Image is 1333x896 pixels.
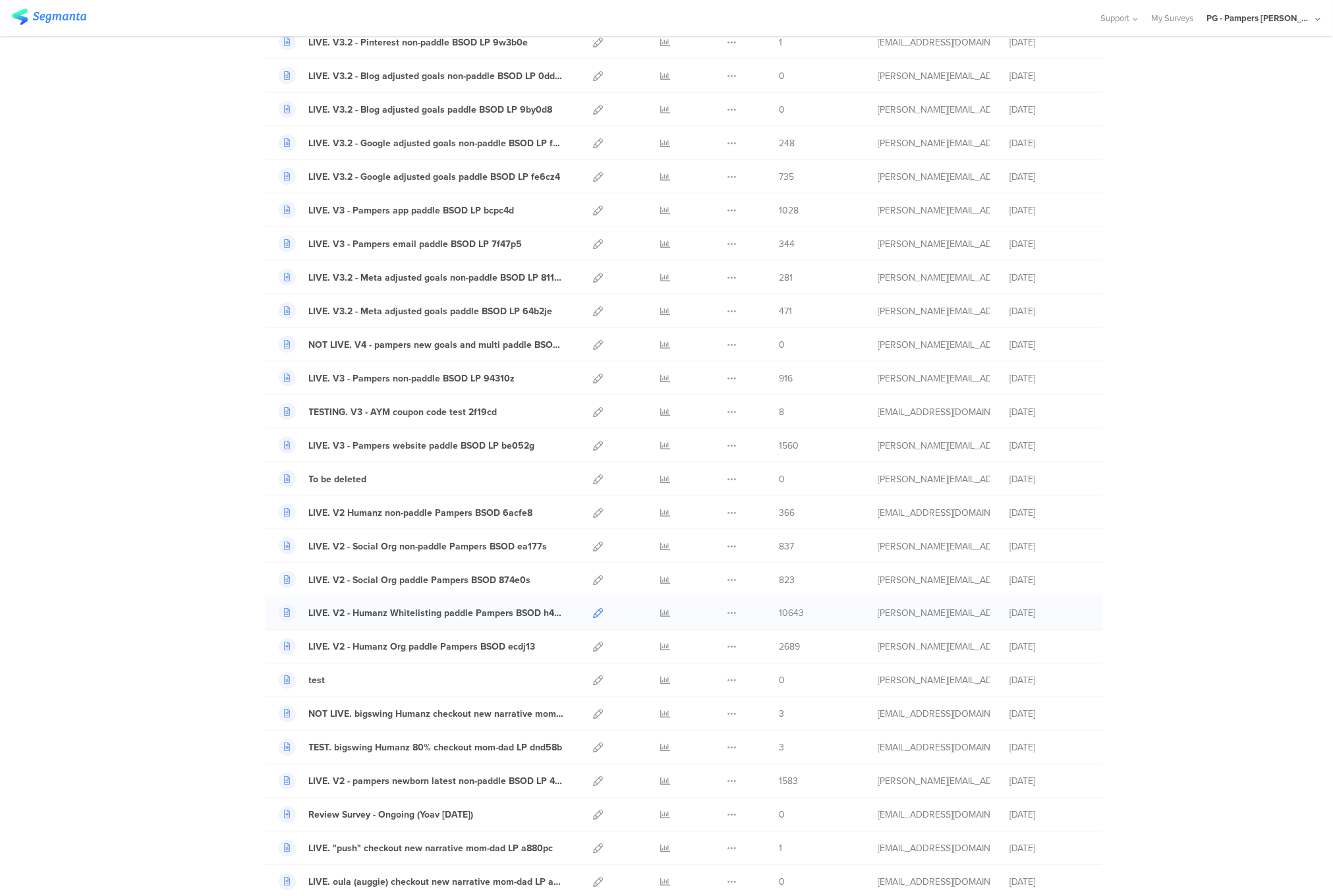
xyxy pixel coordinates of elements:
[780,372,793,385] span: 916
[1010,741,1089,755] div: [DATE]
[1010,506,1089,520] div: [DATE]
[309,775,565,789] div: LIVE. V2 - pampers newborn latest non-paddle BSOD LP 4w2ed7
[309,506,533,520] div: LIVE. V2 Humanz non-paddle Pampers BSOD 6acfe8
[780,136,795,150] span: 248
[279,739,563,756] a: TEST. bigswing Humanz 80% checkout mom-dad LP dnd58b
[1010,674,1089,688] div: [DATE]
[878,808,990,822] div: hougui.yh.1@pg.com
[279,538,548,555] a: LIVE. V2 - Social Org non-paddle Pampers BSOD ea177s
[309,69,565,83] div: LIVE. V3.2 - Blog adjusted goals non-paddle BSOD LP 0dd60g
[878,472,990,486] div: aguiar.s@pg.com
[1010,304,1089,318] div: [DATE]
[780,775,799,789] span: 1583
[878,708,990,721] div: hougui.yh.1@pg.com
[780,237,795,251] span: 344
[279,302,553,320] a: LIVE. V3.2 - Meta adjusted goals paddle BSOD LP 64b2je
[309,237,523,251] div: LIVE. V3 - Pampers email paddle BSOD LP 7f47p5
[309,103,553,117] div: LIVE. V3.2 - Blog adjusted goals paddle BSOD LP 9by0d8
[309,741,563,755] div: TEST. bigswing Humanz 80% checkout mom-dad LP dnd58b
[1010,708,1089,721] div: [DATE]
[780,36,783,49] span: 1
[780,741,785,755] span: 3
[780,439,799,453] span: 1560
[780,674,785,688] span: 0
[279,168,561,185] a: LIVE. V3.2 - Google adjusted goals paddle BSOD LP fe6cz4
[279,269,565,286] a: LIVE. V3.2 - Meta adjusted goals non-paddle BSOD LP 811fie
[1010,237,1089,251] div: [DATE]
[279,403,497,420] a: TESTING. V3 - AYM coupon code test 2f19cd
[1010,808,1089,822] div: [DATE]
[878,741,990,755] div: hougui.yh.1@pg.com
[279,504,533,521] a: LIVE. V2 Humanz non-paddle Pampers BSOD 6acfe8
[780,304,793,318] span: 471
[12,9,86,25] img: segmanta logo
[1010,271,1089,285] div: [DATE]
[1010,607,1089,621] div: [DATE]
[279,874,565,891] a: LIVE. oula (auggie) checkout new narrative mom-dad LP a880pc
[1010,439,1089,453] div: [DATE]
[878,271,990,285] div: aguiar.s@pg.com
[780,103,785,117] span: 0
[279,134,565,152] a: LIVE. V3.2 - Google adjusted goals non-paddle BSOD LP f0dch1
[279,806,474,824] a: Review Survey - Ongoing (Yoav [DATE])
[309,640,536,654] div: LIVE. V2 - Humanz Org paddle Pampers BSOD ecdj13
[279,773,565,790] a: LIVE. V2 - pampers newborn latest non-paddle BSOD LP 4w2ed7
[1010,842,1089,856] div: [DATE]
[279,470,367,488] a: To be deleted
[878,372,990,385] div: aguiar.s@pg.com
[279,202,515,219] a: LIVE. V3 - Pampers app paddle BSOD LP bcpc4d
[309,338,565,352] div: NOT LIVE. V4 - pampers new goals and multi paddle BSOD LP 0f7m0b
[780,506,795,520] span: 366
[279,370,515,387] a: LIVE. V3 - Pampers non-paddle BSOD LP 94310z
[878,540,990,553] div: aguiar.s@pg.com
[1010,36,1089,49] div: [DATE]
[878,304,990,318] div: aguiar.s@pg.com
[279,437,535,454] a: LIVE. V3 - Pampers website paddle BSOD LP be052g
[1010,103,1089,117] div: [DATE]
[780,338,785,352] span: 0
[279,672,326,689] a: test
[878,338,990,352] div: aguiar.s@pg.com
[279,336,565,353] a: NOT LIVE. V4 - pampers new goals and multi paddle BSOD LP 0f7m0b
[279,638,536,656] a: LIVE. V2 - Humanz Org paddle Pampers BSOD ecdj13
[309,573,531,587] div: LIVE. V2 - Social Org paddle Pampers BSOD 874e0s
[878,204,990,217] div: aguiar.s@pg.com
[309,472,367,486] div: To be deleted
[1010,775,1089,789] div: [DATE]
[1010,573,1089,587] div: [DATE]
[878,573,990,587] div: aguiar.s@pg.com
[1010,640,1089,654] div: [DATE]
[309,271,565,285] div: LIVE. V3.2 - Meta adjusted goals non-paddle BSOD LP 811fie
[780,640,801,654] span: 2689
[780,170,795,184] span: 735
[279,34,528,51] a: LIVE. V3.2 - Pinterest non-paddle BSOD LP 9w3b0e
[309,607,565,621] div: LIVE. V2 - Humanz Whitelisting paddle Pampers BSOD h4fc0b
[878,640,990,654] div: aguiar.s@pg.com
[1101,12,1130,24] span: Support
[780,808,785,822] span: 0
[1010,69,1089,83] div: [DATE]
[780,573,795,587] span: 823
[878,103,990,117] div: aguiar.s@pg.com
[279,235,523,252] a: LIVE. V3 - Pampers email paddle BSOD LP 7f47p5
[780,842,783,856] span: 1
[309,540,548,553] div: LIVE. V2 - Social Org non-paddle Pampers BSOD ea177s
[780,708,785,721] span: 3
[309,808,474,822] div: Review Survey - Ongoing (Yoav May 2025)
[309,842,553,856] div: LIVE. "push" checkout new narrative mom-dad LP a880pc
[878,775,990,789] div: aguiar.s@pg.com
[279,67,565,84] a: LIVE. V3.2 - Blog adjusted goals non-paddle BSOD LP 0dd60g
[309,304,553,318] div: LIVE. V3.2 - Meta adjusted goals paddle BSOD LP 64b2je
[279,101,553,118] a: LIVE. V3.2 - Blog adjusted goals paddle BSOD LP 9by0d8
[780,540,795,553] span: 837
[780,69,785,83] span: 0
[309,405,497,419] div: TESTING. V3 - AYM coupon code test 2f19cd
[1010,405,1089,419] div: [DATE]
[309,674,326,688] div: test
[1010,136,1089,150] div: [DATE]
[878,36,990,49] div: hougui.yh.1@pg.com
[309,876,565,889] div: LIVE. oula (auggie) checkout new narrative mom-dad LP a880pc
[309,170,561,184] div: LIVE. V3.2 - Google adjusted goals paddle BSOD LP fe6cz4
[878,506,990,520] div: hougui.yh.1@pg.com
[279,605,565,622] a: LIVE. V2 - Humanz Whitelisting paddle Pampers BSOD h4fc0b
